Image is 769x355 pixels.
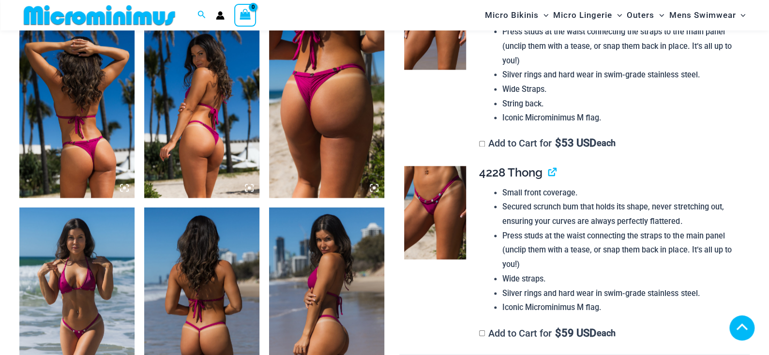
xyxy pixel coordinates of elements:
[654,3,664,28] span: Menu Toggle
[502,68,742,82] li: Silver rings and hard wear in swim-grade stainless steel.
[736,3,745,28] span: Menu Toggle
[551,3,624,28] a: Micro LingerieMenu ToggleMenu Toggle
[144,25,259,198] img: Tight Rope Pink 319 Top 4228 Thong
[502,186,742,200] li: Small front coverage.
[666,3,748,28] a: Mens SwimwearMenu ToggleMenu Toggle
[555,138,596,148] span: 53 USD
[197,9,206,21] a: Search icon link
[502,272,742,286] li: Wide straps.
[479,141,485,147] input: Add to Cart for$53 USD each
[479,137,616,149] label: Add to Cart for
[479,330,485,336] input: Add to Cart for$59 USD each
[627,3,654,28] span: Outers
[502,286,742,301] li: Silver rings and hard wear in swim-grade stainless steel.
[553,3,612,28] span: Micro Lingerie
[483,3,551,28] a: Micro BikinisMenu ToggleMenu Toggle
[597,138,616,148] span: each
[555,328,596,338] span: 59 USD
[669,3,736,28] span: Mens Swimwear
[20,4,179,26] img: MM SHOP LOGO FLAT
[502,25,742,68] li: Press studs at the waist connecting the straps to the main panel (unclip them with a tease, or sn...
[502,97,742,111] li: String back.
[216,11,225,20] a: Account icon link
[502,300,742,315] li: Iconic Microminimus M flag.
[404,166,467,259] img: Tight Rope Pink 4228 Thong
[269,25,384,198] img: Tight Rope Pink 4228 Thong
[502,111,742,125] li: Iconic Microminimus M flag.
[479,165,543,179] span: 4228 Thong
[234,4,256,26] a: View Shopping Cart, empty
[555,326,561,339] span: $
[555,137,561,149] span: $
[19,25,135,198] img: Tight Rope Pink 319 Top 4228 Thong
[624,3,666,28] a: OutersMenu ToggleMenu Toggle
[597,328,616,338] span: each
[479,327,616,339] label: Add to Cart for
[502,82,742,97] li: Wide Straps.
[485,3,539,28] span: Micro Bikinis
[539,3,548,28] span: Menu Toggle
[502,200,742,228] li: Secured scrunch bum that holds its shape, never stretching out, ensuring your curves are always p...
[612,3,622,28] span: Menu Toggle
[481,1,750,29] nav: Site Navigation
[502,229,742,272] li: Press studs at the waist connecting the straps to the main panel (unclip them with a tease, or sn...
